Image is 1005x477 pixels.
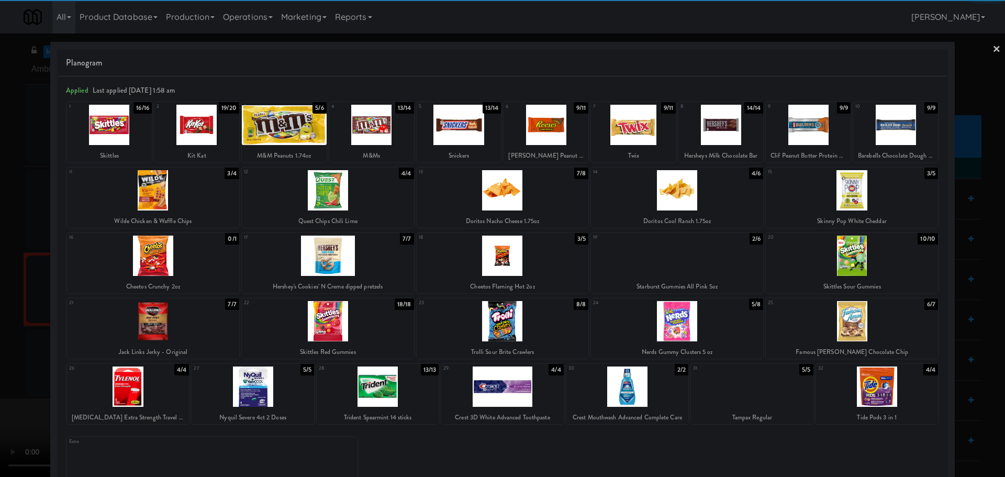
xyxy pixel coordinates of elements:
div: 16 [69,233,153,242]
div: 1 [69,102,109,111]
div: 31 [693,364,752,373]
div: 116/16Skittles [67,102,152,162]
div: 3/4 [225,168,239,179]
div: Crest 3D White Advanced Toothpaste [443,411,562,424]
div: Skinny Pop White Cheddar [766,215,938,228]
div: 513/14Snickers [417,102,501,162]
div: 23 [419,298,502,307]
div: Kit Kat [156,149,238,162]
div: Snickers [418,149,500,162]
div: Crest Mouthwash Advanced Complete Care [566,411,688,424]
div: 8/8 [574,298,588,310]
div: 25 [768,298,852,307]
div: 28 [319,364,378,373]
div: Skittles [69,149,150,162]
div: M&Ms [331,149,412,162]
div: Skittles [67,149,152,162]
div: 137/8Doritos Nacho Cheese 1.75oz [417,168,589,228]
div: Trident Spearmint 14 sticks [318,411,437,424]
div: Wilde Chicken & Waffle Chips [67,215,239,228]
div: 17 [244,233,328,242]
span: Last applied [DATE] 1:58 am [93,85,175,95]
div: Cheetos Flaming Hot 2oz [418,280,587,293]
div: Skittles Red Gummies [242,346,414,359]
div: 5/6 [312,102,326,114]
div: 5 [419,102,459,111]
div: Hershey's Cookies' N Creme dipped pretzels [242,280,414,293]
div: 18/18 [395,298,414,310]
div: Tide Pods 3 in 1 [818,411,936,424]
div: 9/11 [661,102,676,114]
div: 99/9Clif Peanut Butter Protein Bar [766,102,851,162]
div: 4/4 [399,168,414,179]
div: 4/4 [174,364,189,375]
div: Extra [69,437,212,446]
div: 24 [593,298,677,307]
div: Nyquil Severe 4ct 2 Doses [193,411,312,424]
div: 13 [419,168,502,176]
div: Famous [PERSON_NAME] Chocolate Chip [767,346,936,359]
div: 113/4Wilde Chicken & Waffle Chips [67,168,239,228]
div: 9 [768,102,808,111]
div: 124/4Quest Chips Chili Lime [242,168,414,228]
div: 14 [593,168,677,176]
div: 2/6 [750,233,763,245]
div: 12 [244,168,328,176]
div: 26 [69,364,128,373]
div: 160/1Cheetos Crunchy 2oz [67,233,239,293]
div: 9/9 [837,102,851,114]
div: 18 [419,233,502,242]
div: 20 [768,233,852,242]
div: 5/8 [749,298,763,310]
div: Cheetos Crunchy 2oz [67,280,239,293]
div: 30 [568,364,628,373]
div: 7/7 [225,298,239,310]
div: 32 [818,364,877,373]
div: 10/10 [918,233,938,245]
div: Quest Chips Chili Lime [242,215,414,228]
div: 11 [69,168,153,176]
div: Starburst Gummies All Pink 5oz [593,280,762,293]
div: Crest Mouthwash Advanced Complete Care [568,411,687,424]
div: Clif Peanut Butter Protein Bar [767,149,849,162]
div: 14/14 [744,102,764,114]
div: 19 [593,233,677,242]
div: 4/4 [923,364,938,375]
div: 256/7Famous [PERSON_NAME] Chocolate Chip [766,298,938,359]
div: 177/7Hershey's Cookies' N Creme dipped pretzels [242,233,414,293]
div: Doritos Nacho Cheese 1.75oz [418,215,587,228]
div: 7 [593,102,633,111]
div: 302/2Crest Mouthwash Advanced Complete Care [566,364,688,424]
div: Skinny Pop White Cheddar [767,215,936,228]
div: Nerds Gummy Clusters 5 oz [593,346,762,359]
div: Tampax Regular [693,411,811,424]
div: 4/4 [549,364,563,375]
div: 29 [443,364,502,373]
div: Hershey's Cookies' N Creme dipped pretzels [243,280,412,293]
div: 275/5Nyquil Severe 4ct 2 Doses [192,364,314,424]
div: 69/11[PERSON_NAME] Peanut Butter Cups [504,102,588,162]
div: Jack Links Jerky - Original [69,346,238,359]
div: Doritos Nacho Cheese 1.75oz [417,215,589,228]
div: 10 [855,102,896,111]
div: 35/6M&M Peanuts 1.74oz [242,102,327,162]
div: Nerds Gummy Clusters 5 oz [591,346,763,359]
div: 5/5 [300,364,314,375]
div: 9/9 [924,102,938,114]
div: Quest Chips Chili Lime [243,215,412,228]
div: 245/8Nerds Gummy Clusters 5 oz [591,298,763,359]
div: 144/6Doritos Cool Ranch 1.75oz [591,168,763,228]
div: 2010/10Skittles Sour Gummies [766,233,938,293]
div: Nyquil Severe 4ct 2 Doses [192,411,314,424]
div: M&M Peanuts 1.74oz [243,149,325,162]
div: 15 [768,168,852,176]
span: Applied [66,85,88,95]
img: Micromart [24,8,42,26]
div: Twix [593,149,674,162]
div: 22 [244,298,328,307]
div: M&M Peanuts 1.74oz [242,149,327,162]
div: Cheetos Crunchy 2oz [69,280,238,293]
div: 219/20Kit Kat [154,102,239,162]
div: 324/4Tide Pods 3 in 1 [816,364,938,424]
div: 192/6Starburst Gummies All Pink 5oz [591,233,763,293]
